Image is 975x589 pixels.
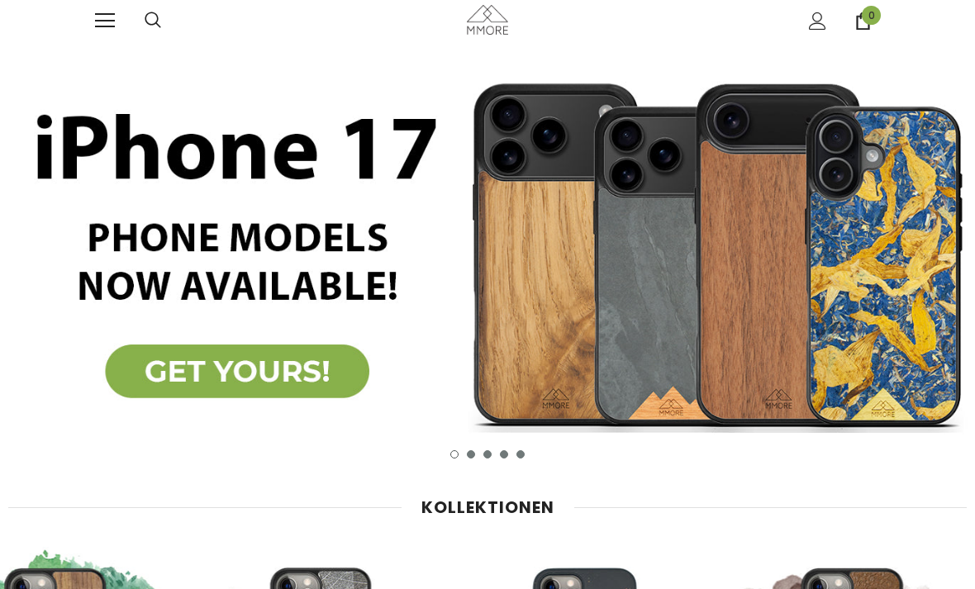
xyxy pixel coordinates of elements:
[516,450,525,458] button: 5
[500,450,508,458] button: 4
[467,5,508,34] img: MMORE Cases
[862,6,881,25] span: 0
[854,12,872,30] a: 0
[467,450,475,458] button: 2
[421,496,554,519] span: Kollektionen
[450,450,459,458] button: 1
[483,450,492,458] button: 3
